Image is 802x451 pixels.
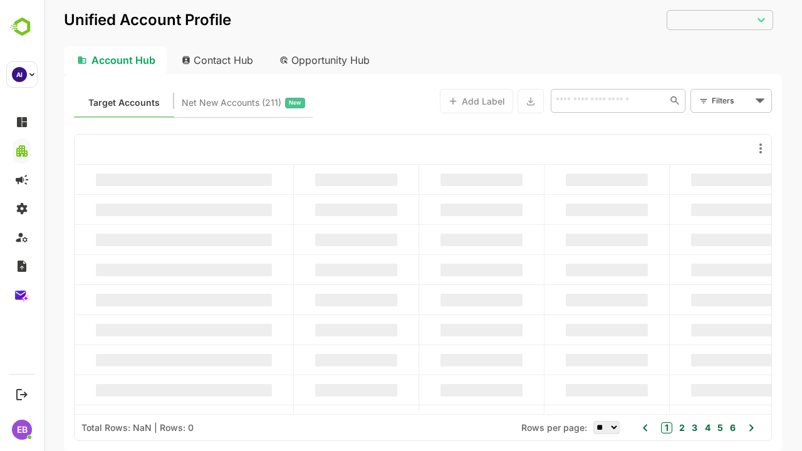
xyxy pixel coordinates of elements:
[477,422,543,433] span: Rows per page:
[20,46,123,74] div: Account Hub
[474,89,500,113] button: Export the selected data as CSV
[226,46,337,74] div: Opportunity Hub
[396,89,469,113] button: Add Label
[617,422,628,433] button: 1
[658,421,667,435] button: 4
[12,67,27,82] div: AI
[13,386,30,403] button: Logout
[632,421,641,435] button: 2
[623,9,729,31] div: ​
[12,420,32,440] div: EB
[645,421,654,435] button: 3
[20,13,187,28] p: Unified Account Profile
[138,95,261,111] div: Newly surfaced ICP-fit accounts from Intent, Website, LinkedIn, and other engagement signals.
[38,422,150,433] div: Total Rows: NaN | Rows: 0
[683,421,692,435] button: 6
[138,95,237,111] span: Net New Accounts ( 211 )
[6,15,38,39] img: BambooboxLogoMark.f1c84d78b4c51b1a7b5f700c9845e183.svg
[667,88,728,114] div: Filters
[128,46,221,74] div: Contact Hub
[670,421,679,435] button: 5
[668,94,708,107] div: Filters
[245,95,258,111] span: New
[44,95,116,111] span: Known accounts you’ve identified to target - imported from CRM, Offline upload, or promoted from ...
